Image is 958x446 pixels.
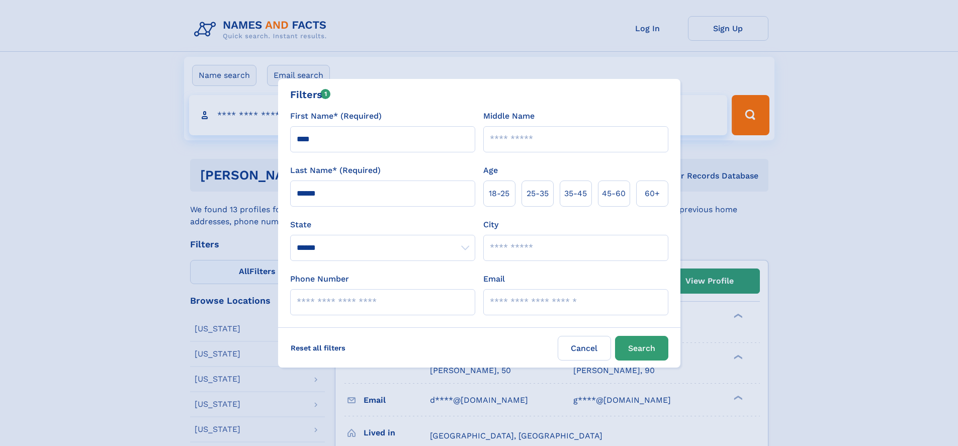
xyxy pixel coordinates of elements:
[615,336,668,361] button: Search
[489,188,509,200] span: 18‑25
[290,273,349,285] label: Phone Number
[483,273,505,285] label: Email
[290,87,331,102] div: Filters
[558,336,611,361] label: Cancel
[483,110,535,122] label: Middle Name
[290,164,381,176] label: Last Name* (Required)
[645,188,660,200] span: 60+
[290,219,475,231] label: State
[290,110,382,122] label: First Name* (Required)
[527,188,549,200] span: 25‑35
[284,336,352,360] label: Reset all filters
[483,164,498,176] label: Age
[483,219,498,231] label: City
[602,188,626,200] span: 45‑60
[564,188,587,200] span: 35‑45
